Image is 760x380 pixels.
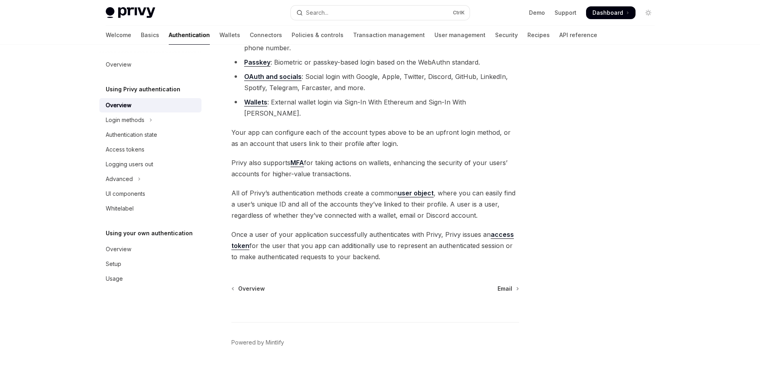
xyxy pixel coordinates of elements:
span: Ctrl K [453,10,465,16]
h5: Using Privy authentication [106,85,180,94]
a: Access tokens [99,142,201,157]
a: Dashboard [586,6,636,19]
li: : External wallet login via Sign-In With Ethereum and Sign-In With [PERSON_NAME]. [231,96,519,119]
div: Advanced [106,174,133,184]
a: Recipes [527,26,550,45]
a: API reference [559,26,597,45]
div: Overview [106,60,131,69]
a: Welcome [106,26,131,45]
div: Setup [106,259,121,269]
a: Demo [529,9,545,17]
button: Open search [291,6,470,20]
a: Passkey [244,58,270,67]
span: Email [497,285,512,293]
a: Whitelabel [99,201,201,216]
button: Toggle dark mode [642,6,655,19]
a: Authentication [169,26,210,45]
img: light logo [106,7,155,18]
span: Once a user of your application successfully authenticates with Privy, Privy issues an for the us... [231,229,519,262]
a: Authentication state [99,128,201,142]
a: Security [495,26,518,45]
a: Email [497,285,518,293]
div: Login methods [106,115,144,125]
a: Support [555,9,576,17]
li: : Biometric or passkey-based login based on the WebAuthn standard. [231,57,519,68]
a: Policies & controls [292,26,343,45]
li: : Social login with Google, Apple, Twitter, Discord, GitHub, LinkedIn, Spotify, Telegram, Farcast... [231,71,519,93]
span: Your app can configure each of the account types above to be an upfront login method, or as an ac... [231,127,519,149]
a: Overview [232,285,265,293]
div: Whitelabel [106,204,134,213]
div: UI components [106,189,145,199]
a: Wallets [244,98,267,106]
span: Overview [238,285,265,293]
h5: Using your own authentication [106,228,193,238]
div: Authentication state [106,130,157,140]
div: Logging users out [106,159,153,169]
div: Access tokens [106,145,144,154]
a: Overview [99,57,201,72]
a: User management [434,26,486,45]
span: Privy also supports for taking actions on wallets, enhancing the security of your users’ accounts... [231,157,519,179]
a: Logging users out [99,157,201,171]
a: OAuth and socials [244,73,302,81]
button: Toggle Advanced section [99,172,201,186]
a: Usage [99,272,201,286]
div: Usage [106,274,123,284]
a: Overview [99,242,201,256]
a: UI components [99,187,201,201]
a: Overview [99,98,201,112]
a: Powered by Mintlify [231,339,284,347]
div: Search... [306,8,328,18]
a: Basics [141,26,159,45]
a: Setup [99,257,201,271]
a: MFA [290,159,304,167]
div: Overview [106,100,131,110]
span: Dashboard [592,9,623,17]
a: user object [398,189,434,197]
a: Wallets [219,26,240,45]
span: All of Privy’s authentication methods create a common , where you can easily find a user’s unique... [231,187,519,221]
a: Connectors [250,26,282,45]
a: Transaction management [353,26,425,45]
div: Overview [106,244,131,254]
button: Toggle Login methods section [99,113,201,127]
